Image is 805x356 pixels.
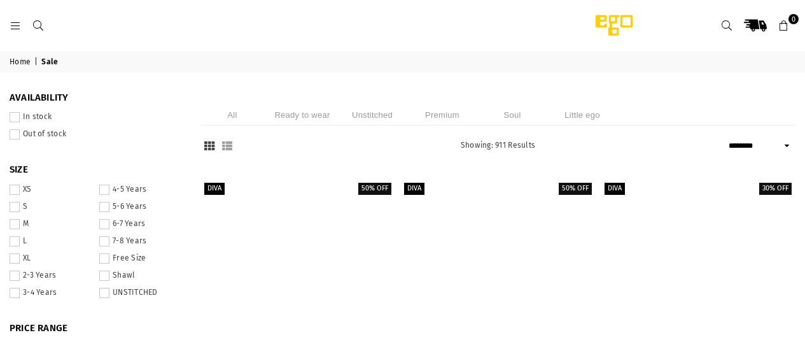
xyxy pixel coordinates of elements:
label: Shawl [99,271,181,281]
label: M [10,219,92,229]
label: XS [10,185,92,195]
label: Out of stock [10,129,181,139]
li: Little ego [550,104,614,125]
label: 50% off [559,183,592,195]
button: Grid View [200,140,218,152]
button: List View [218,140,236,152]
span: | [34,57,39,68]
label: Free Size [99,253,181,264]
label: 6-7 Years [99,219,181,229]
label: In stock [10,112,181,122]
label: Diva [204,183,225,195]
label: 2-3 Years [10,271,92,281]
label: L [10,236,92,246]
label: Diva [404,183,424,195]
label: 4-5 Years [99,185,181,195]
span: Sale [41,57,60,68]
a: 0 [773,14,795,37]
label: UNSTITCHED [99,288,181,298]
span: 0 [788,14,799,24]
li: Premium [410,104,474,125]
label: Diva [605,183,625,195]
li: Ready to wear [270,104,334,125]
a: Menu [4,20,27,30]
label: S [10,202,92,212]
label: 30% off [759,183,792,195]
label: 3-4 Years [10,288,92,298]
span: SIZE [10,164,181,176]
label: XL [10,253,92,264]
li: Soul [480,104,544,125]
li: Unstitched [340,104,404,125]
span: Availability [10,92,181,104]
a: Search [715,14,738,37]
img: Ego [560,13,668,38]
label: 5-6 Years [99,202,181,212]
label: 7-8 Years [99,236,181,246]
a: Home [10,57,32,68]
label: 50% off [358,183,391,195]
a: Search [27,20,50,30]
span: Showing: 911 Results [461,141,535,150]
span: PRICE RANGE [10,322,181,335]
li: All [200,104,264,125]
